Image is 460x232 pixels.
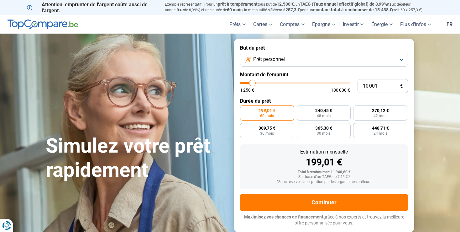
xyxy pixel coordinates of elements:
div: *Sous réserve d'acceptation par les organismes prêteurs [245,180,403,184]
a: Énergie [368,15,396,34]
span: 60 mois [260,114,274,118]
span: fixe [176,7,184,12]
span: 48 mois [317,114,331,118]
span: Prêt personnel [253,56,285,63]
span: 24 mois [374,132,387,135]
span: TAEG (Taux annuel effectif global) de 8,99% [300,2,387,7]
span: 365,30 € [315,126,332,130]
img: TopCompare [8,19,78,30]
a: fr [443,15,456,34]
label: But du prêt [240,45,408,51]
span: 1 250 € [240,88,254,92]
span: montant total à rembourser de 15.438 € [313,7,392,12]
span: 42 mois [374,114,387,118]
span: Maximisez vos chances de financement [244,214,323,219]
a: Plus d'infos [396,15,435,34]
div: Estimation mensuelle [245,149,403,154]
span: 60 mois [227,7,243,12]
span: 257,3 € [285,7,300,12]
div: Total à rembourser: 11 940,60 € [245,170,403,175]
button: Continuer [240,194,408,211]
div: Sur base d'un TAEG de 7,45 %* [245,175,403,179]
a: Épargne [308,15,339,34]
span: 199,01 € [259,108,275,113]
h1: Simulez votre prêt rapidement [46,134,226,182]
span: 270,12 € [372,108,389,113]
span: prêt à tempérament [218,2,258,7]
span: 309,75 € [259,126,275,130]
label: Montant de l'emprunt [240,72,408,78]
a: Investir [339,15,368,34]
span: 448,71 € [372,126,389,130]
span: 36 mois [260,132,274,135]
span: 30 mois [317,132,331,135]
a: Prêts [226,15,249,34]
p: Attention, emprunter de l'argent coûte aussi de l'argent. [27,2,157,13]
span: € [400,84,403,89]
p: Exemple représentatif : Pour un tous but de , un (taux débiteur annuel de 8,99%) et une durée de ... [165,2,433,13]
span: 100 000 € [331,88,350,92]
a: Cartes [249,15,276,34]
label: Durée du prêt [240,98,408,104]
span: 240,45 € [315,108,332,113]
div: 199,01 € [245,158,403,167]
button: Prêt personnel [240,53,408,67]
a: Comptes [276,15,308,34]
span: 12.500 € [277,2,294,7]
p: grâce à nos experts et trouvez la meilleure offre personnalisée pour vous. [240,214,408,226]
